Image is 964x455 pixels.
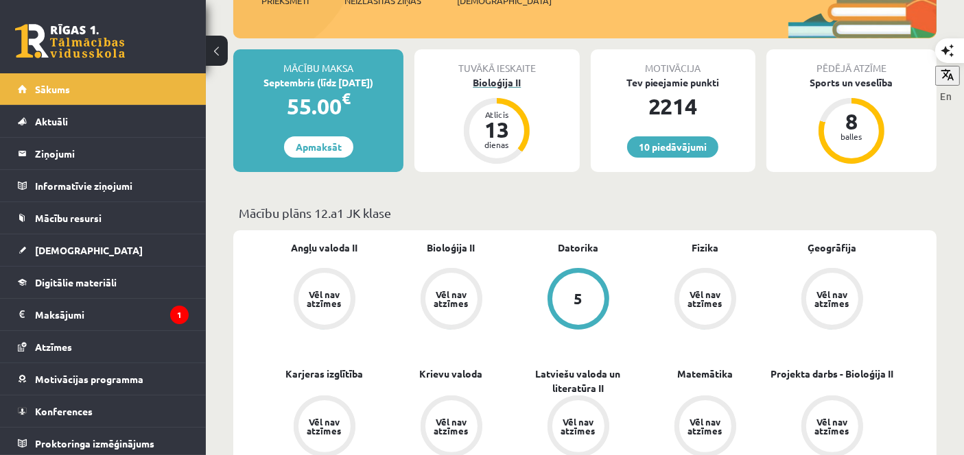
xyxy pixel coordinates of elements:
[515,367,642,395] a: Latviešu valoda un literatūra II
[766,75,937,90] div: Sports un veselība
[305,417,344,435] div: Vēl nav atzīmes
[420,367,483,381] a: Krievu valoda
[813,290,851,308] div: Vēl nav atzīmes
[414,75,579,90] div: Bioloģija II
[342,88,351,108] span: €
[18,73,189,105] a: Sākums
[476,140,517,149] div: dienas
[771,367,893,381] a: Projekta darbs - Bioloģija II
[414,75,579,166] a: Bioloģija II Atlicis 13 dienas
[686,417,725,435] div: Vēl nav atzīmes
[305,290,344,308] div: Vēl nav atzīmes
[559,417,598,435] div: Vēl nav atzīmes
[476,119,517,140] div: 13
[35,212,102,224] span: Mācību resursi
[284,136,353,158] a: Apmaksāt
[35,138,189,169] legend: Ziņojumi
[591,75,755,90] div: Tev pieejamie punkti
[35,83,70,95] span: Sākums
[35,170,189,201] legend: Informatīvie ziņojumi
[476,110,517,119] div: Atlicis
[677,367,733,381] a: Matemātika
[692,241,718,255] a: Fizika
[233,75,403,90] div: Septembris (līdz [DATE])
[18,170,189,201] a: Informatīvie ziņojumi
[18,395,189,427] a: Konferences
[18,138,189,169] a: Ziņojumi
[642,268,768,332] a: Vēl nav atzīmes
[18,299,189,330] a: Maksājumi1
[414,49,579,75] div: Tuvākā ieskaite
[35,299,189,330] legend: Maksājumi
[686,290,725,308] div: Vēl nav atzīmes
[768,268,895,332] a: Vēl nav atzīmes
[766,49,937,75] div: Pēdējā atzīme
[35,341,72,353] span: Atzīmes
[558,241,598,255] a: Datorika
[285,367,363,381] a: Karjeras izglītība
[18,202,189,234] a: Mācību resursi
[35,437,154,450] span: Proktoringa izmēģinājums
[813,417,851,435] div: Vēl nav atzīmes
[233,49,403,75] div: Mācību maksa
[233,90,403,123] div: 55.00
[831,132,872,140] div: balles
[170,306,189,324] i: 1
[808,241,856,255] a: Ģeogrāfija
[18,234,189,266] a: [DEMOGRAPHIC_DATA]
[18,363,189,395] a: Motivācijas programma
[18,106,189,137] a: Aktuāli
[18,331,189,362] a: Atzīmes
[15,24,125,58] a: Rīgas 1. Tālmācības vidusskola
[831,110,872,132] div: 8
[515,268,642,332] a: 5
[591,90,755,123] div: 2214
[574,291,583,306] div: 5
[291,241,357,255] a: Angļu valoda II
[35,276,117,288] span: Digitālie materiāli
[35,115,68,127] span: Aktuāli
[35,405,93,417] span: Konferences
[18,267,189,298] a: Digitālie materiāli
[591,49,755,75] div: Motivācija
[627,136,718,158] a: 10 piedāvājumi
[427,241,475,255] a: Bioloģija II
[261,268,388,332] a: Vēl nav atzīmes
[432,417,471,435] div: Vēl nav atzīmes
[35,244,143,256] span: [DEMOGRAPHIC_DATA]
[432,290,471,308] div: Vēl nav atzīmes
[766,75,937,166] a: Sports un veselība 8 balles
[35,373,143,385] span: Motivācijas programma
[388,268,515,332] a: Vēl nav atzīmes
[239,204,931,222] p: Mācību plāns 12.a1 JK klase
